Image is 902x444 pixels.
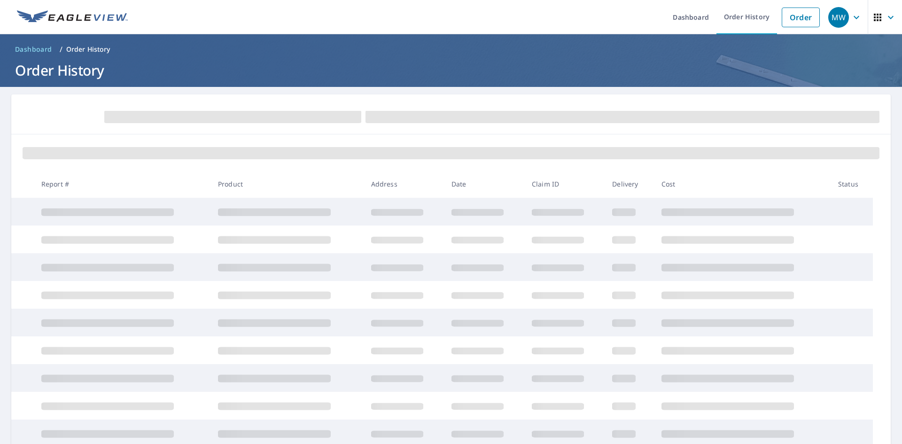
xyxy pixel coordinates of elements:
[11,42,56,57] a: Dashboard
[654,170,831,198] th: Cost
[605,170,653,198] th: Delivery
[15,45,52,54] span: Dashboard
[524,170,605,198] th: Claim ID
[11,42,891,57] nav: breadcrumb
[444,170,524,198] th: Date
[828,7,849,28] div: MW
[60,44,62,55] li: /
[34,170,210,198] th: Report #
[782,8,820,27] a: Order
[17,10,128,24] img: EV Logo
[210,170,364,198] th: Product
[831,170,873,198] th: Status
[364,170,444,198] th: Address
[11,61,891,80] h1: Order History
[66,45,110,54] p: Order History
